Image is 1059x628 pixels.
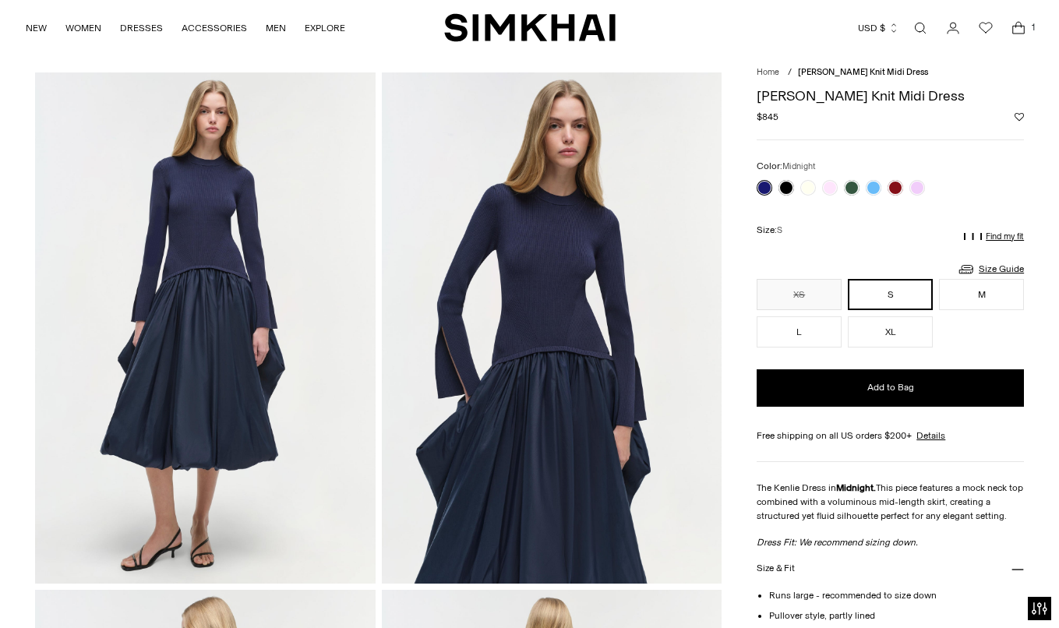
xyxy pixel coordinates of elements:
[266,11,286,45] a: MEN
[382,72,722,583] img: Kenlie Taffeta Knit Midi Dress
[757,89,1024,103] h1: [PERSON_NAME] Knit Midi Dress
[757,159,816,174] label: Color:
[757,481,1024,523] p: The Kenlie Dress in This piece features a mock neck top combined with a voluminous mid-length ski...
[444,12,616,43] a: SIMKHAI
[65,11,101,45] a: WOMEN
[757,110,778,124] span: $845
[867,381,914,394] span: Add to Bag
[777,225,782,235] span: S
[782,161,816,171] span: Midnight
[757,67,779,77] a: Home
[788,66,792,79] div: /
[757,66,1024,79] nav: breadcrumbs
[1026,20,1040,34] span: 1
[905,12,936,44] a: Open search modal
[757,549,1024,589] button: Size & Fit
[836,482,876,493] strong: Midnight.
[757,563,794,573] h3: Size & Fit
[858,11,899,45] button: USD $
[757,537,918,548] em: Dress Fit: We recommend sizing down.
[120,11,163,45] a: DRESSES
[757,223,782,238] label: Size:
[757,316,842,348] button: L
[757,369,1024,407] button: Add to Bag
[182,11,247,45] a: ACCESSORIES
[769,609,1024,623] li: Pullover style, partly lined
[26,11,47,45] a: NEW
[848,279,933,310] button: S
[1015,112,1024,122] button: Add to Wishlist
[757,279,842,310] button: XS
[937,12,969,44] a: Go to the account page
[12,569,157,616] iframe: Sign Up via Text for Offers
[970,12,1001,44] a: Wishlist
[916,429,945,443] a: Details
[35,72,376,583] img: Kenlie Taffeta Knit Midi Dress
[769,588,1024,602] li: Runs large - recommended to size down
[939,279,1024,310] button: M
[1003,12,1034,44] a: Open cart modal
[757,429,1024,443] div: Free shipping on all US orders $200+
[798,67,928,77] span: [PERSON_NAME] Knit Midi Dress
[305,11,345,45] a: EXPLORE
[848,316,933,348] button: XL
[957,259,1024,279] a: Size Guide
